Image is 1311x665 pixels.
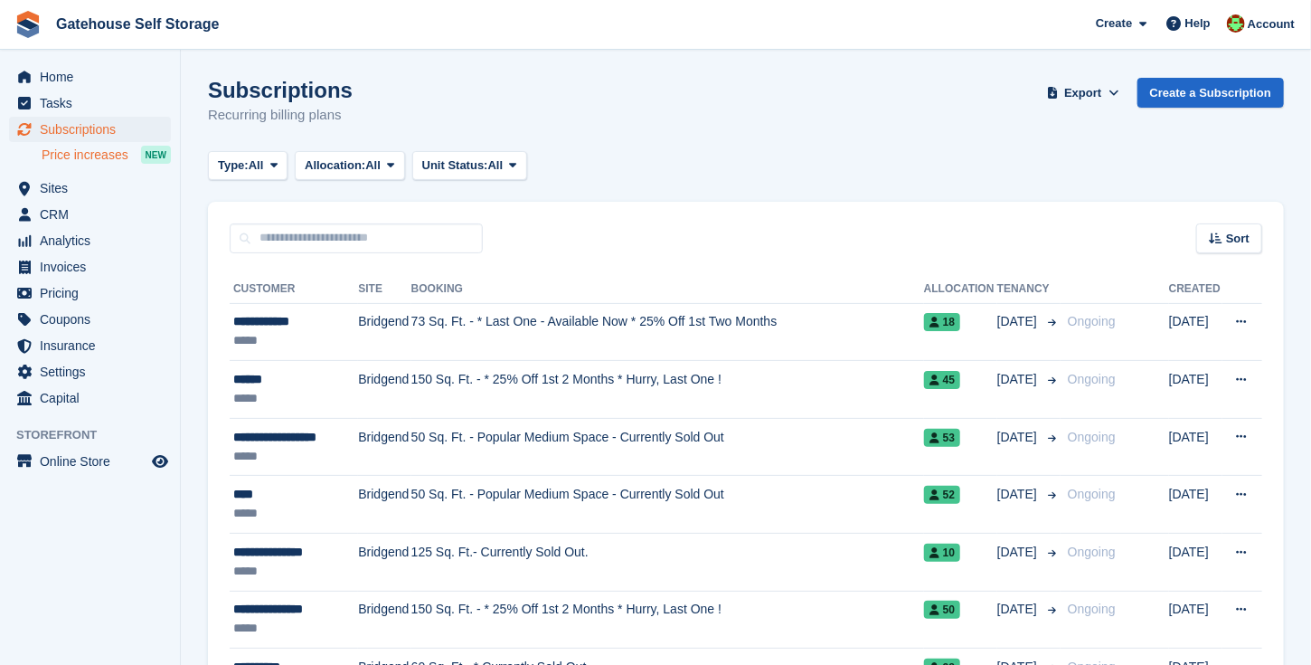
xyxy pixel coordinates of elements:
[412,151,527,181] button: Unit Status: All
[40,202,148,227] span: CRM
[1096,14,1132,33] span: Create
[40,333,148,358] span: Insurance
[997,485,1041,504] span: [DATE]
[488,157,504,175] span: All
[411,275,924,304] th: Booking
[1068,314,1116,328] span: Ongoing
[358,476,410,534] td: Bridgend
[924,313,960,331] span: 18
[1248,15,1295,33] span: Account
[1043,78,1123,108] button: Export
[997,275,1061,304] th: Tenancy
[295,151,405,181] button: Allocation: All
[358,591,410,649] td: Bridgend
[9,228,171,253] a: menu
[9,90,171,116] a: menu
[997,312,1041,331] span: [DATE]
[358,418,410,476] td: Bridgend
[40,90,148,116] span: Tasks
[40,307,148,332] span: Coupons
[9,117,171,142] a: menu
[249,157,264,175] span: All
[49,9,227,39] a: Gatehouse Self Storage
[208,78,353,102] h1: Subscriptions
[1068,545,1116,559] span: Ongoing
[924,544,960,562] span: 10
[1169,476,1222,534] td: [DATE]
[40,176,148,201] span: Sites
[1068,487,1116,501] span: Ongoing
[9,307,171,332] a: menu
[1169,303,1222,361] td: [DATE]
[365,157,381,175] span: All
[411,303,924,361] td: 73 Sq. Ft. - * Last One - Available Now * 25% Off 1st Two Months
[411,534,924,592] td: 125 Sq. Ft.- Currently Sold Out.
[230,275,358,304] th: Customer
[997,370,1041,389] span: [DATE]
[42,145,171,165] a: Price increases NEW
[1226,230,1250,248] span: Sort
[358,303,410,361] td: Bridgend
[9,385,171,411] a: menu
[411,418,924,476] td: 50 Sq. Ft. - Popular Medium Space - Currently Sold Out
[14,11,42,38] img: stora-icon-8386f47178a22dfd0bd8f6a31ec36ba5ce8667c1dd55bd0f319d3a0aa187defe.svg
[1068,430,1116,444] span: Ongoing
[40,117,148,142] span: Subscriptions
[305,157,365,175] span: Allocation:
[16,426,180,444] span: Storefront
[9,176,171,201] a: menu
[1064,84,1101,102] span: Export
[218,157,249,175] span: Type:
[1169,275,1222,304] th: Created
[924,486,960,504] span: 52
[411,591,924,649] td: 150 Sq. Ft. - * 25% Off 1st 2 Months * Hurry, Last One !
[1227,14,1245,33] img: Stephen Dunlop
[1068,372,1116,386] span: Ongoing
[208,105,353,126] p: Recurring billing plans
[358,275,410,304] th: Site
[40,228,148,253] span: Analytics
[40,385,148,411] span: Capital
[358,534,410,592] td: Bridgend
[924,601,960,619] span: 50
[1169,418,1222,476] td: [DATE]
[9,202,171,227] a: menu
[1169,534,1222,592] td: [DATE]
[924,429,960,447] span: 53
[997,600,1041,619] span: [DATE]
[1137,78,1284,108] a: Create a Subscription
[9,449,171,474] a: menu
[411,361,924,419] td: 150 Sq. Ft. - * 25% Off 1st 2 Months * Hurry, Last One !
[924,275,997,304] th: Allocation
[9,359,171,385] a: menu
[9,64,171,90] a: menu
[141,146,171,164] div: NEW
[40,280,148,306] span: Pricing
[358,361,410,419] td: Bridgend
[42,147,128,164] span: Price increases
[40,359,148,385] span: Settings
[9,254,171,280] a: menu
[422,157,488,175] span: Unit Status:
[40,449,148,474] span: Online Store
[9,333,171,358] a: menu
[1169,591,1222,649] td: [DATE]
[40,254,148,280] span: Invoices
[411,476,924,534] td: 50 Sq. Ft. - Popular Medium Space - Currently Sold Out
[1068,602,1116,616] span: Ongoing
[40,64,148,90] span: Home
[208,151,288,181] button: Type: All
[997,428,1041,447] span: [DATE]
[924,371,960,389] span: 45
[149,451,171,472] a: Preview store
[1169,361,1222,419] td: [DATE]
[9,280,171,306] a: menu
[997,543,1041,562] span: [DATE]
[1185,14,1211,33] span: Help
